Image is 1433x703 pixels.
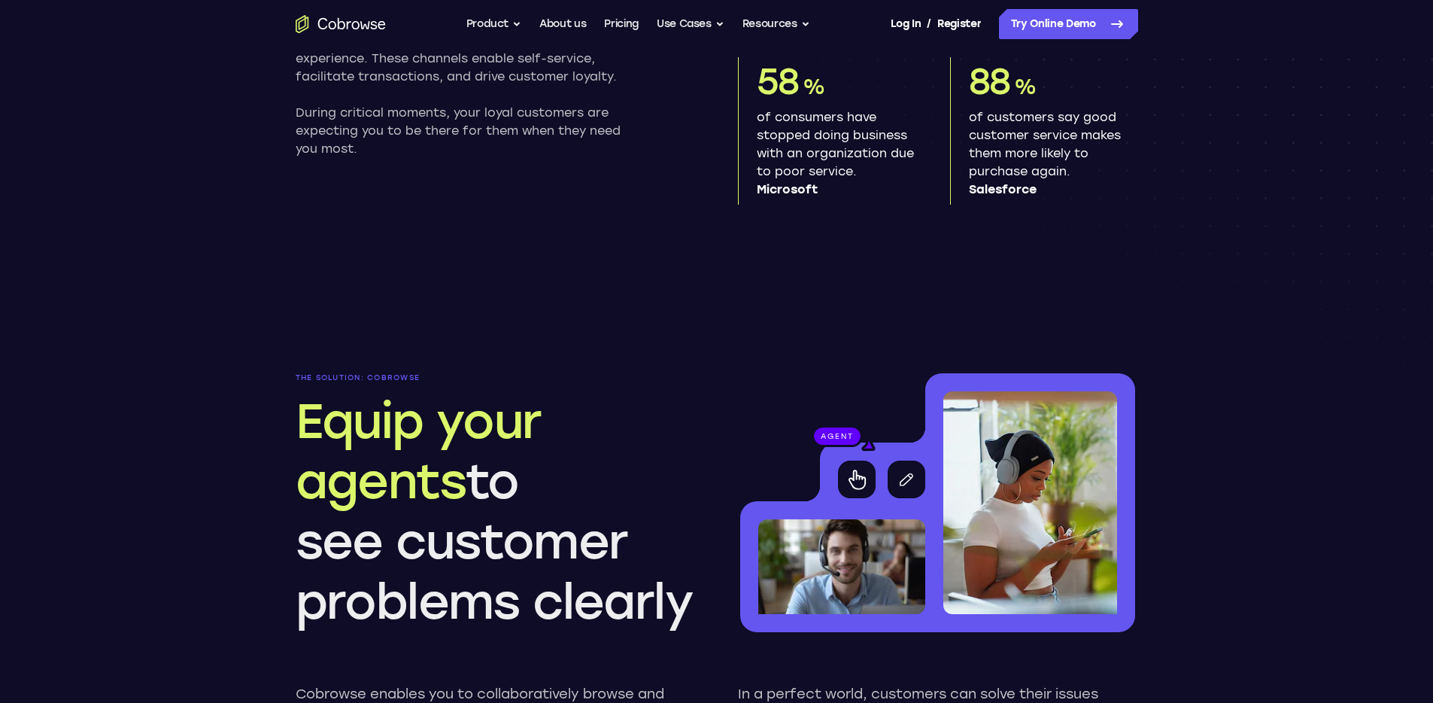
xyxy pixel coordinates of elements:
[296,15,386,33] a: Go to the home page
[539,9,586,39] a: About us
[999,9,1138,39] a: Try Online Demo
[296,391,696,632] h2: to see customer problems clearly
[296,373,696,382] p: The solution: Cobrowse
[757,108,914,199] p: of consumers have stopped doing business with an organization due to poor service.
[943,391,1117,614] img: A customer looking at their smartphone
[803,74,824,99] span: %
[296,392,542,510] span: Equip your agents
[1014,74,1036,99] span: %
[466,9,522,39] button: Product
[937,9,981,39] a: Register
[742,9,810,39] button: Resources
[891,9,921,39] a: Log In
[969,181,1126,199] span: Salesforce
[969,59,1011,103] span: 88
[758,519,925,614] img: An agent wearing a headset
[757,181,914,199] span: Microsoft
[927,15,931,33] span: /
[296,14,636,86] p: In [DATE] world, your brand’s digital experiences across mobile and web are core to your customer...
[604,9,639,39] a: Pricing
[657,9,724,39] button: Use Cases
[296,104,636,158] p: During critical moments, your loyal customers are expecting you to be there for them when they ne...
[969,108,1126,199] p: of customers say good customer service makes them more likely to purchase again.
[757,59,800,103] span: 58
